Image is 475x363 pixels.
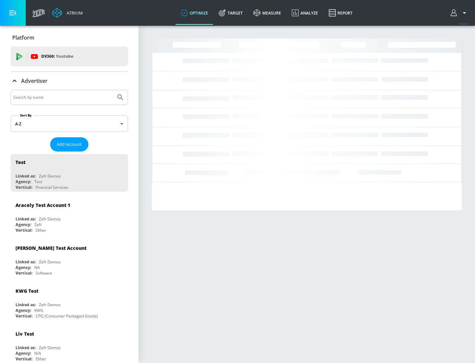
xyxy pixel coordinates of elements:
[11,283,128,320] div: KWG TestLinked as:Zefr DemosAgency:KWGVertical:CPG (Consumer Packaged Goods)
[11,240,128,278] div: [PERSON_NAME] Test AccountLinked as:Zefr DemosAgency:NAVertical:Software
[248,1,286,25] a: measure
[16,227,32,233] div: Vertical:
[19,113,33,117] label: Sort By
[16,331,34,337] div: Liv Test
[323,1,358,25] a: Report
[34,265,40,270] div: NA
[36,184,68,190] div: Financial Services
[16,265,31,270] div: Agency:
[16,179,31,184] div: Agency:
[213,1,248,25] a: Target
[36,270,52,276] div: Software
[16,356,32,362] div: Vertical:
[11,28,128,47] div: Platform
[39,173,61,179] div: Zefr Demos
[16,313,32,319] div: Vertical:
[16,308,31,313] div: Agency:
[34,222,42,227] div: Zefr
[16,202,70,208] div: Aracely Test Account 1
[34,179,42,184] div: Test
[16,216,36,222] div: Linked as:
[286,1,323,25] a: Analyze
[16,350,31,356] div: Agency:
[11,115,128,132] div: A-Z
[16,345,36,350] div: Linked as:
[16,222,31,227] div: Agency:
[50,137,88,151] button: Add Account
[16,184,32,190] div: Vertical:
[16,259,36,265] div: Linked as:
[21,77,47,84] p: Advertiser
[16,288,38,294] div: KWG Test
[57,141,82,148] span: Add Account
[41,53,73,60] p: DV360:
[13,93,113,102] input: Search by name
[16,159,25,165] div: Test
[175,1,213,25] a: optimize
[52,8,83,18] a: Atrium
[39,302,61,308] div: Zefr Demos
[34,350,41,356] div: N/A
[11,72,128,90] div: Advertiser
[11,197,128,235] div: Aracely Test Account 1Linked as:Zefr DemosAgency:ZefrVertical:Other
[36,356,46,362] div: Other
[459,22,468,25] span: v 4.24.0
[56,53,73,60] p: Youtube
[64,10,83,16] div: Atrium
[16,270,32,276] div: Vertical:
[11,47,128,66] div: DV360: Youtube
[34,308,43,313] div: KWG
[39,345,61,350] div: Zefr Demos
[16,302,36,308] div: Linked as:
[11,154,128,192] div: TestLinked as:Zefr DemosAgency:TestVertical:Financial Services
[39,259,61,265] div: Zefr Demos
[16,173,36,179] div: Linked as:
[12,34,34,41] p: Platform
[36,227,46,233] div: Other
[39,216,61,222] div: Zefr Demos
[36,313,98,319] div: CPG (Consumer Packaged Goods)
[16,245,86,251] div: [PERSON_NAME] Test Account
